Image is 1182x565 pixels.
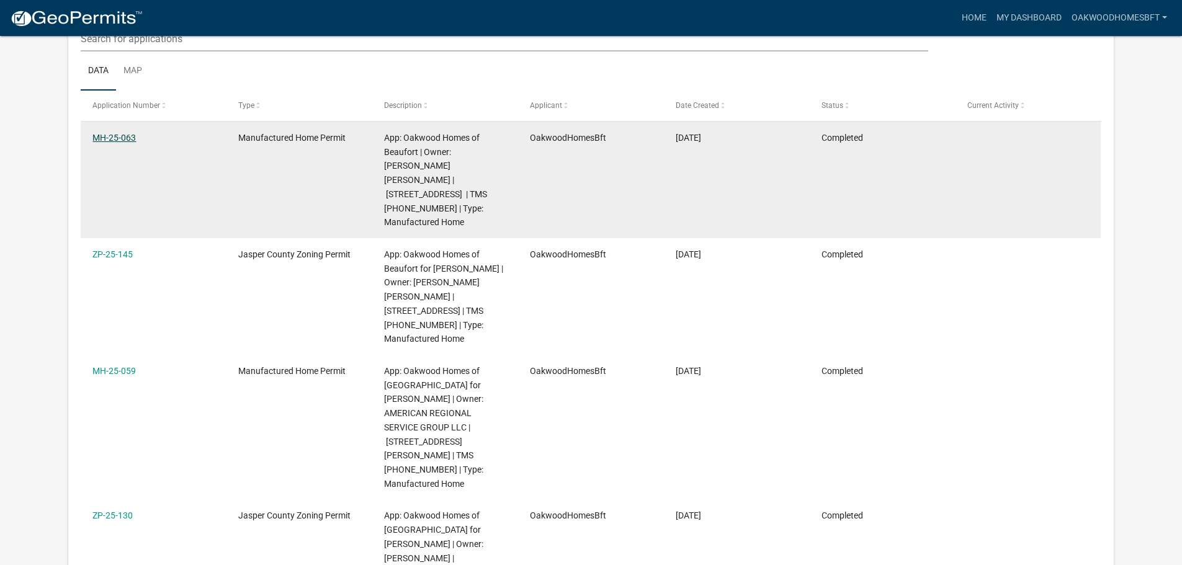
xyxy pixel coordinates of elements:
[384,101,422,110] span: Description
[822,101,843,110] span: Status
[92,249,133,259] a: ZP-25-145
[822,133,863,143] span: Completed
[92,101,160,110] span: Application Number
[238,249,351,259] span: Jasper County Zoning Permit
[81,26,928,51] input: Search for applications
[676,366,701,376] span: 05/12/2025
[664,91,810,120] datatable-header-cell: Date Created
[992,6,1067,30] a: My Dashboard
[822,249,863,259] span: Completed
[530,133,606,143] span: OakwoodHomesBft
[81,51,116,91] a: Data
[92,510,133,520] a: ZP-25-130
[530,366,606,376] span: OakwoodHomesBft
[1067,6,1172,30] a: OakwoodHomesBft
[957,6,992,30] a: Home
[676,133,701,143] span: 05/16/2025
[238,101,254,110] span: Type
[822,510,863,520] span: Completed
[955,91,1101,120] datatable-header-cell: Current Activity
[92,133,136,143] a: MH-25-063
[92,366,136,376] a: MH-25-059
[676,101,719,110] span: Date Created
[518,91,664,120] datatable-header-cell: Applicant
[384,249,503,344] span: App: Oakwood Homes of Beaufort for Matthew Roundtree | Owner: ROUNTREE MATTHEW HARRY | 7194 Purry...
[676,249,701,259] span: 05/16/2025
[809,91,955,120] datatable-header-cell: Status
[372,91,518,120] datatable-header-cell: Description
[116,51,150,91] a: Map
[81,91,226,120] datatable-header-cell: Application Number
[226,91,372,120] datatable-header-cell: Type
[384,366,483,489] span: App: Oakwood Homes of Beaufort for Carmelena Dupont | Owner: AMERICAN REGIONAL SERVICE GROUP LLC ...
[238,510,351,520] span: Jasper County Zoning Permit
[530,510,606,520] span: OakwoodHomesBft
[530,249,606,259] span: OakwoodHomesBft
[967,101,1019,110] span: Current Activity
[238,366,346,376] span: Manufactured Home Permit
[676,510,701,520] span: 05/12/2025
[384,133,487,228] span: App: Oakwood Homes of Beaufort | Owner: ROUNTREE MATTHEW HARRY | 7194 Purrysburg rd. | TMS 028-00...
[530,101,562,110] span: Applicant
[822,366,863,376] span: Completed
[238,133,346,143] span: Manufactured Home Permit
